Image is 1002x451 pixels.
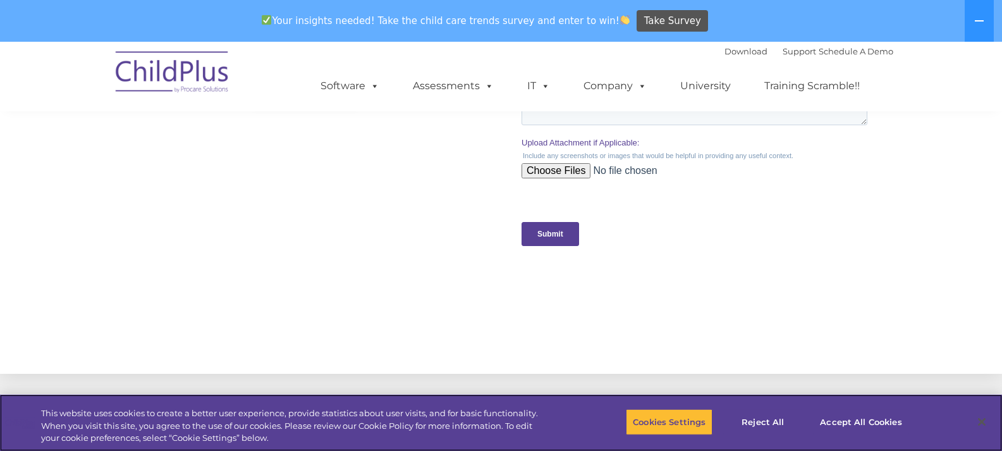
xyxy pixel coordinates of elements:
a: University [668,73,743,99]
button: Close [968,408,996,436]
img: ✅ [262,15,271,25]
font: | [724,46,893,56]
a: Training Scramble!! [752,73,872,99]
img: 👏 [620,15,630,25]
span: Phone number [176,135,229,145]
a: IT [515,73,563,99]
a: Download [724,46,767,56]
span: Take Survey [644,10,701,32]
a: Schedule A Demo [819,46,893,56]
span: Last name [176,83,214,93]
span: Your insights needed! Take the child care trends survey and enter to win! [257,8,635,33]
a: Support [783,46,816,56]
a: Software [308,73,392,99]
img: ChildPlus by Procare Solutions [109,42,236,106]
button: Cookies Settings [626,409,712,435]
a: Take Survey [637,10,708,32]
button: Accept All Cookies [813,409,908,435]
button: Reject All [723,409,802,435]
a: Company [571,73,659,99]
div: This website uses cookies to create a better user experience, provide statistics about user visit... [41,407,551,445]
a: Assessments [400,73,506,99]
